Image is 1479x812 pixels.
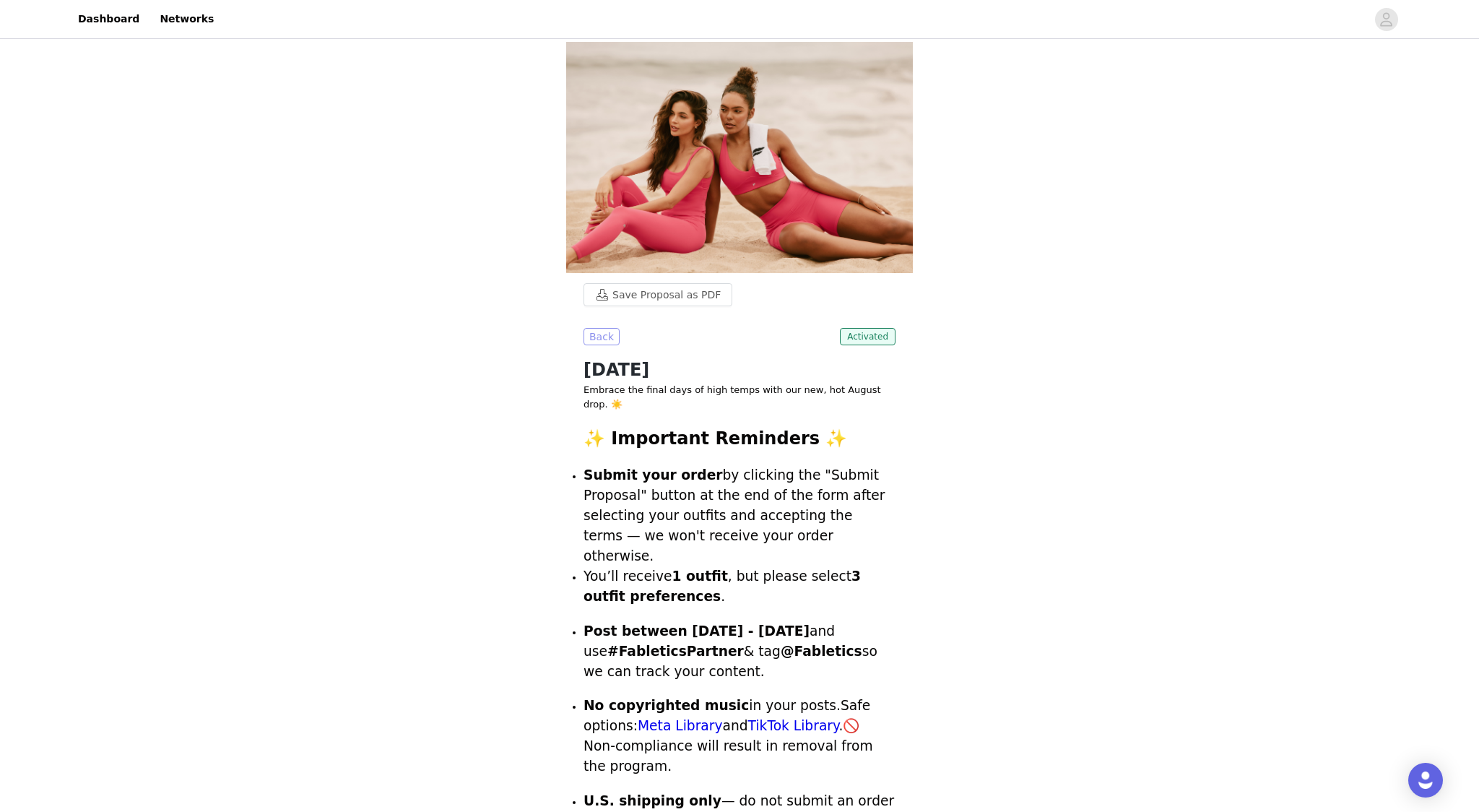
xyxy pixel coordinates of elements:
strong: #FableticsPartner [607,644,744,659]
strong: No copyrighted music [584,698,749,713]
span: You’ll receive , but please select . [584,569,861,604]
span: 🚫 Non-compliance will result in removal from the program. [584,718,873,774]
div: avatar [1379,8,1393,31]
strong: U.S. shipping only [584,793,721,808]
a: Networks [151,3,222,35]
button: Back [584,328,620,345]
div: Open Intercom Messenger [1408,763,1443,798]
img: campaign image [566,42,913,273]
h1: [DATE] [584,357,895,383]
button: Save Proposal as PDF [584,283,732,306]
span: and use & tag so we can track your content. [584,623,877,679]
strong: Submit your order [584,467,723,483]
a: TikTok Library [748,718,839,733]
strong: ✨ Important Reminders ✨ [584,428,847,449]
strong: 1 outfit [672,569,728,584]
strong: Post between [DATE] - [DATE] [584,623,810,639]
a: Dashboard [69,3,148,35]
p: Embrace the final days of high temps with our new, hot August drop. ☀️ [584,383,895,411]
span: Activated [840,328,895,345]
span: in your posts. [584,698,841,713]
span: by clicking the "Submit Proposal" button at the end of the form after selecting your outfits and ... [584,467,885,563]
strong: @Fabletics [781,644,862,659]
a: Meta Library [638,718,723,733]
